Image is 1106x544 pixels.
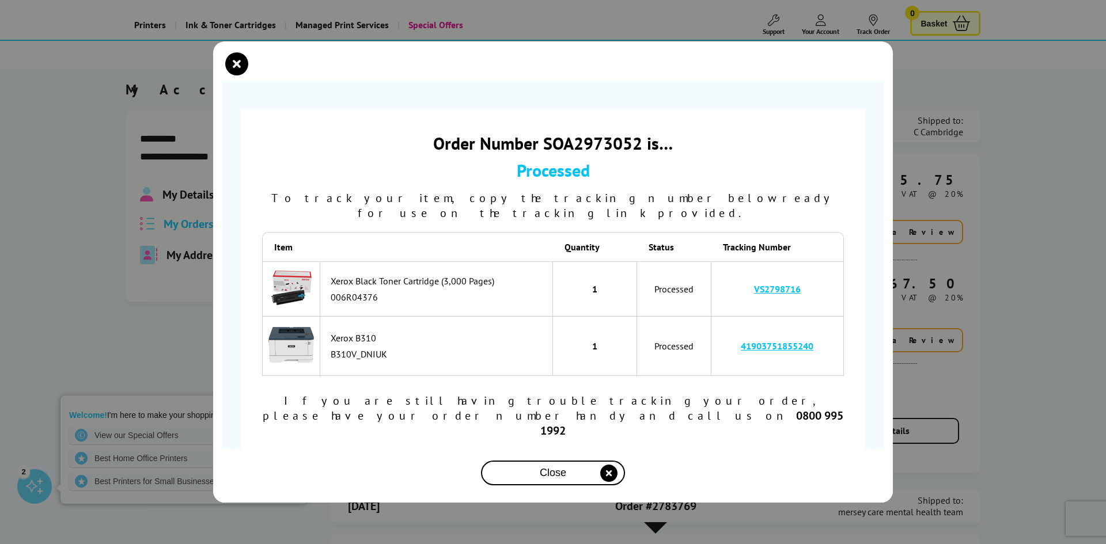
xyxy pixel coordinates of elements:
div: If you are still having trouble tracking your order, please have your order number handy and call... [262,393,844,438]
button: close modal [481,461,625,485]
button: close modal [228,55,245,73]
td: 1 [553,317,637,376]
img: Xerox B310 [268,322,314,368]
a: VS2798716 [754,283,801,295]
div: 006R04376 [331,291,547,303]
div: Xerox B310 [331,332,547,344]
div: Processed [262,159,844,181]
th: Quantity [553,232,637,261]
span: Close [540,467,566,479]
th: Status [637,232,711,261]
td: 1 [553,261,637,317]
td: Processed [637,317,711,376]
img: Xerox Black Toner Cartridge (3,000 Pages) [271,268,312,308]
b: 0800 995 1992 [540,408,843,438]
td: Processed [637,261,711,317]
span: To track your item, copy the tracking number below ready for use on the tracking link provided. [271,191,835,220]
div: B310V_DNIUK [331,348,547,360]
div: Xerox Black Toner Cartridge (3,000 Pages) [331,275,547,287]
th: Tracking Number [711,232,844,261]
th: Item [262,232,320,261]
a: 41903751855240 [741,340,813,352]
div: Order Number SOA2973052 is… [262,132,844,154]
